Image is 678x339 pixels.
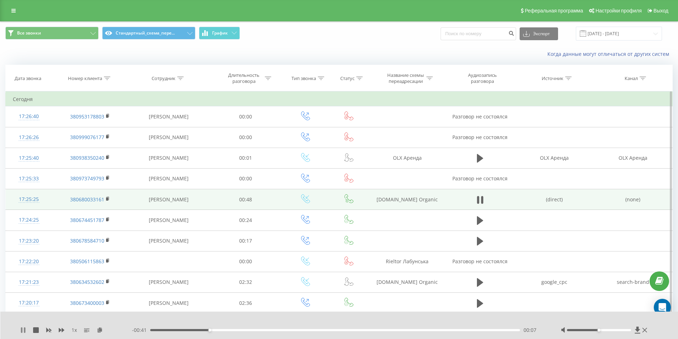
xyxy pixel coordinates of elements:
td: Rieltor Лабунська [369,251,445,272]
td: 00:01 [209,148,282,168]
div: Статус [340,75,354,81]
span: 1 x [72,327,77,334]
a: 380953178803 [70,113,104,120]
td: [PERSON_NAME] [128,189,209,210]
div: Тип звонка [291,75,316,81]
div: Длительность разговора [225,72,263,84]
td: [PERSON_NAME] [128,127,209,148]
td: [PERSON_NAME] [128,106,209,127]
span: Разговор не состоялся [452,113,508,120]
td: [PERSON_NAME] [128,272,209,292]
td: 00:48 [209,189,282,210]
span: Разговор не состоялся [452,175,508,182]
td: [DOMAIN_NAME] Organic [369,189,445,210]
div: 17:25:25 [13,192,45,206]
button: График [199,27,240,39]
div: 17:25:40 [13,151,45,165]
div: 17:26:26 [13,131,45,144]
span: - 00:41 [132,327,150,334]
div: Accessibility label [208,329,211,332]
td: OLX Аренда [369,148,445,168]
span: График [212,31,228,36]
div: Номер клиента [68,75,102,81]
div: Сотрудник [152,75,175,81]
a: 380673400003 [70,300,104,306]
td: 00:00 [209,251,282,272]
a: 380999076177 [70,134,104,141]
a: Когда данные могут отличаться от других систем [547,51,673,57]
div: Название схемы переадресации [387,72,425,84]
button: Экспорт [520,27,558,40]
td: (direct) [515,189,594,210]
td: 02:32 [209,272,282,292]
td: 00:00 [209,127,282,148]
span: 00:07 [524,327,536,334]
td: [PERSON_NAME] [128,293,209,313]
td: 00:17 [209,231,282,251]
span: Разговор не состоялся [452,134,508,141]
span: Выход [653,8,668,14]
td: [PERSON_NAME] [128,148,209,168]
a: 380506115863 [70,258,104,265]
span: Реферальная программа [525,8,583,14]
td: 02:36 [209,293,282,313]
span: Все звонки [17,30,41,36]
a: 380678584710 [70,237,104,244]
div: Accessibility label [598,329,600,332]
a: 380973749793 [70,175,104,182]
td: 00:00 [209,168,282,189]
div: 17:23:20 [13,234,45,248]
div: Аудиозапись разговора [459,72,506,84]
div: 17:22:20 [13,255,45,269]
td: [PERSON_NAME] [128,210,209,231]
td: 00:24 [209,210,282,231]
a: 380674451787 [70,217,104,223]
td: [PERSON_NAME] [128,168,209,189]
div: 17:20:17 [13,296,45,310]
div: 17:21:23 [13,275,45,289]
a: 380680033161 [70,196,104,203]
div: 17:26:40 [13,110,45,123]
input: Поиск по номеру [441,27,516,40]
div: 17:25:33 [13,172,45,186]
button: Все звонки [5,27,99,39]
button: Стандартный_схема_пере... [102,27,195,39]
td: OLX Аренда [515,148,594,168]
td: [PERSON_NAME] [128,231,209,251]
td: Сегодня [6,92,673,106]
td: google_cpc [515,272,594,292]
div: Open Intercom Messenger [654,299,671,316]
a: 380634532602 [70,279,104,285]
td: OLX Аренда [594,148,672,168]
div: 17:24:25 [13,213,45,227]
a: 380938350240 [70,154,104,161]
td: search-brand [594,272,672,292]
div: Источник [542,75,563,81]
span: Разговор не состоялся [452,258,508,265]
td: 00:00 [209,106,282,127]
td: [DOMAIN_NAME] Organic [369,272,445,292]
div: Канал [625,75,638,81]
td: (none) [594,189,672,210]
div: Дата звонка [15,75,41,81]
span: Настройки профиля [595,8,642,14]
